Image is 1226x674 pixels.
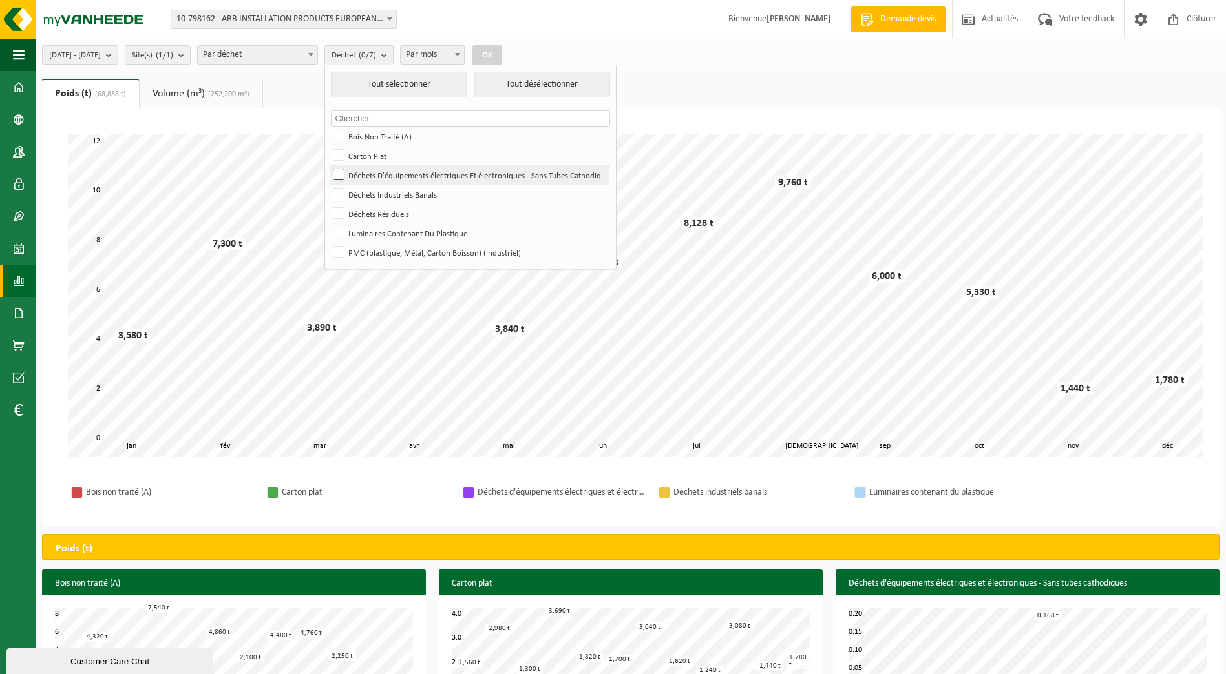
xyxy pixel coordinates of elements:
[330,127,609,146] label: Bois Non Traité (A)
[851,6,946,32] a: Demande devis
[576,652,604,662] div: 1,820 t
[330,223,609,243] label: Luminaires Contenant Du Plastique
[145,603,173,613] div: 7,540 t
[775,176,811,189] div: 9,760 t
[472,45,502,66] button: OK
[456,658,483,668] div: 1,560 t
[328,651,356,661] div: 2,250 t
[400,45,465,65] span: Par mois
[330,243,609,262] label: PMC (plastique, Métal, Carton Boisson) (industriel)
[83,632,111,642] div: 4,320 t
[331,72,467,97] button: Tout sélectionner
[324,45,394,65] button: Déchet(0/7)
[209,238,246,250] div: 7,300 t
[636,622,664,632] div: 3,040 t
[1152,374,1188,387] div: 1,780 t
[197,45,318,65] span: Par déchet
[198,46,317,64] span: Par déchet
[206,628,233,637] div: 4,860 t
[156,51,173,59] count: (1/1)
[332,46,376,65] span: Déchet
[282,484,450,500] div: Carton plat
[171,10,396,28] span: 10-798162 - ABB INSTALLATION PRODUCTS EUROPEAN CENTRE SA - HOUDENG-GOEGNIES
[171,10,397,29] span: 10-798162 - ABB INSTALLATION PRODUCTS EUROPEAN CENTRE SA - HOUDENG-GOEGNIES
[237,653,264,662] div: 2,100 t
[92,90,126,98] span: (68,838 t)
[132,46,173,65] span: Site(s)
[485,624,513,633] div: 2,980 t
[1034,611,1062,620] div: 0,168 t
[42,45,118,65] button: [DATE] - [DATE]
[330,204,609,223] label: Déchets Résiduels
[42,79,139,108] a: Poids (t)
[756,661,784,671] div: 1,440 t
[478,484,646,500] div: Déchets d'équipements électriques et électroniques - Sans tubes cathodiques
[140,79,262,108] a: Volume (m³)
[330,185,609,204] label: Déchets Industriels Banals
[43,535,105,563] h2: Poids (t)
[516,664,544,674] div: 1,300 t
[267,631,295,640] div: 4,480 t
[439,569,823,598] h3: Carton plat
[606,655,633,664] div: 1,700 t
[545,606,573,616] div: 3,690 t
[330,165,609,185] label: Déchets D'équipements électriques Et électroniques - Sans Tubes Cathodiques
[125,45,191,65] button: Site(s)(1/1)
[6,646,216,674] iframe: chat widget
[673,484,841,500] div: Déchets industriels banals
[836,569,1220,598] h3: Déchets d'équipements électriques et électroniques - Sans tubes cathodiques
[877,13,939,26] span: Demande devis
[42,569,426,598] h3: Bois non traité (A)
[304,322,340,334] div: 3,890 t
[297,628,325,638] div: 4,760 t
[401,46,464,64] span: Par mois
[1057,382,1094,395] div: 1,440 t
[331,110,609,127] input: Chercher
[766,14,831,24] strong: [PERSON_NAME]
[869,484,1037,500] div: Luminaires contenant du plastique
[726,621,754,631] div: 3,080 t
[492,323,528,336] div: 3,840 t
[681,217,717,230] div: 8,128 t
[786,653,810,669] div: 1,780 t
[869,270,905,283] div: 6,000 t
[963,286,999,299] div: 5,330 t
[359,51,376,59] count: (0/7)
[474,72,610,97] button: Tout désélectionner
[666,657,693,666] div: 1,620 t
[115,329,151,342] div: 3,580 t
[86,484,254,500] div: Bois non traité (A)
[205,90,249,98] span: (252,200 m³)
[49,46,101,65] span: [DATE] - [DATE]
[330,146,609,165] label: Carton Plat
